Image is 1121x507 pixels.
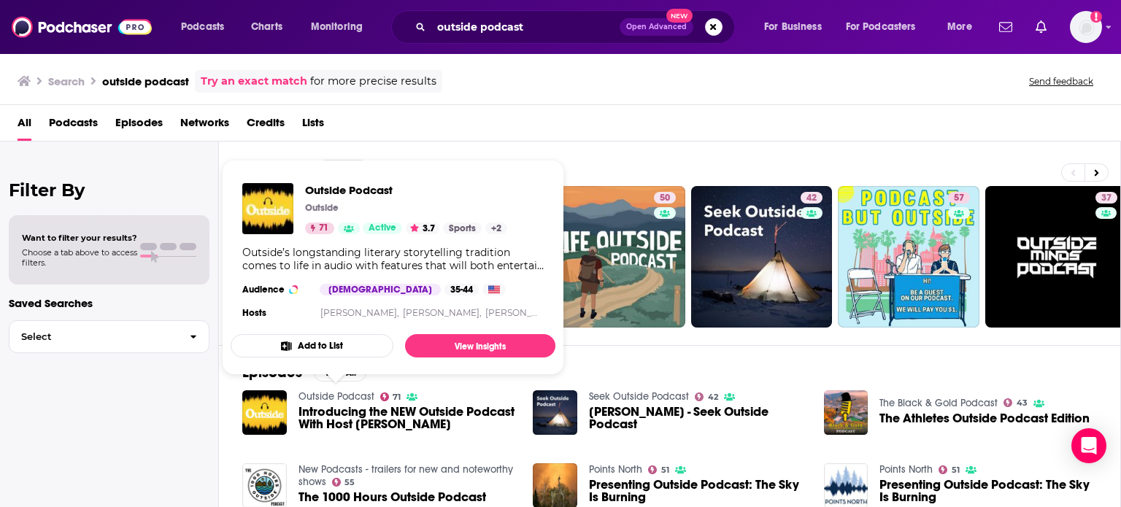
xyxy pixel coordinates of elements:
a: 57 [948,192,970,204]
span: Open Advanced [626,23,687,31]
span: 71 [393,394,401,400]
a: 50 [654,192,676,204]
div: 35-44 [444,284,479,295]
span: 37 [1101,191,1112,206]
a: The Athletes Outside Podcast Edition [879,412,1090,425]
span: Podcasts [181,17,224,37]
a: Charts [242,15,291,39]
button: Show profile menu [1070,11,1102,43]
p: Saved Searches [9,296,209,310]
a: Presenting Outside Podcast: The Sky Is Burning [879,479,1097,503]
a: 50 [544,186,685,328]
span: 51 [661,467,669,473]
a: New Podcasts - trailers for new and noteworthy shows [298,463,513,488]
a: All [18,111,31,141]
button: open menu [301,15,382,39]
span: 50 [660,191,670,206]
div: Search podcasts, credits, & more... [405,10,749,44]
a: Rachel Schmidt - Seek Outside Podcast [589,406,806,430]
span: [PERSON_NAME] - Seek Outside Podcast [589,406,806,430]
button: open menu [937,15,990,39]
a: Credits [247,111,285,141]
a: 51 [648,465,669,474]
p: Outside [305,202,339,214]
span: 71 [319,221,328,236]
div: Open Intercom Messenger [1071,428,1106,463]
span: Monitoring [311,17,363,37]
button: Send feedback [1025,75,1098,88]
span: 57 [954,191,964,206]
svg: Add a profile image [1090,11,1102,23]
a: Points North [589,463,642,476]
a: Sports [443,222,482,234]
img: The Athletes Outside Podcast Edition [824,390,868,435]
span: Introducing the NEW Outside Podcast With Host [PERSON_NAME] [298,406,516,430]
a: 71 [305,222,334,234]
span: New [666,9,693,23]
a: Try an exact match [201,73,307,90]
span: 43 [1017,400,1028,406]
a: 55 [332,478,355,487]
span: Choose a tab above to access filters. [22,247,137,268]
a: Seek Outside Podcast [589,390,689,403]
span: for more precise results [310,73,436,90]
h3: Search [48,74,85,88]
a: Lists [302,111,324,141]
a: 57 [838,186,979,328]
a: Podcasts [49,111,98,141]
a: Active [363,222,402,234]
a: Networks [180,111,229,141]
img: Rachel Schmidt - Seek Outside Podcast [533,390,577,435]
a: 42 [691,186,833,328]
span: 42 [708,394,718,400]
span: 51 [952,467,960,473]
a: Show notifications dropdown [1030,15,1052,39]
span: For Podcasters [846,17,916,37]
a: +2 [485,222,507,234]
a: The 1000 Hours Outside Podcast [298,491,486,503]
a: [PERSON_NAME], [320,307,399,318]
a: Points North [879,463,933,476]
a: The Black & Gold Podcast [879,397,998,409]
h4: Hosts [242,307,266,319]
h3: Audience [242,284,308,295]
h2: Filter By [9,179,209,201]
button: Select [9,320,209,353]
h3: outside podcast [102,74,189,88]
a: Introducing the NEW Outside Podcast With Host PaddyO [298,406,516,430]
img: Introducing the NEW Outside Podcast With Host PaddyO [242,390,287,435]
a: 42 [801,192,823,204]
span: Select [9,332,178,341]
input: Search podcasts, credits, & more... [431,15,620,39]
span: Logged in as kristenfisher_dk [1070,11,1102,43]
button: Open AdvancedNew [620,18,693,36]
a: Show notifications dropdown [993,15,1018,39]
div: Outside’s longstanding literary storytelling tradition comes to life in audio with features that ... [242,246,544,272]
button: 3.7 [406,222,439,234]
a: 51 [939,465,960,474]
a: Outside Podcast [305,183,507,197]
a: 42 [695,392,718,401]
img: Outside Podcast [242,183,293,234]
span: Active [369,221,396,236]
a: Episodes [115,111,163,141]
span: 55 [344,479,355,486]
img: Podchaser - Follow, Share and Rate Podcasts [12,13,152,41]
span: More [947,17,972,37]
button: open menu [754,15,840,39]
a: View Insights [405,334,555,357]
span: Presenting Outside Podcast: The Sky Is Burning [589,479,806,503]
